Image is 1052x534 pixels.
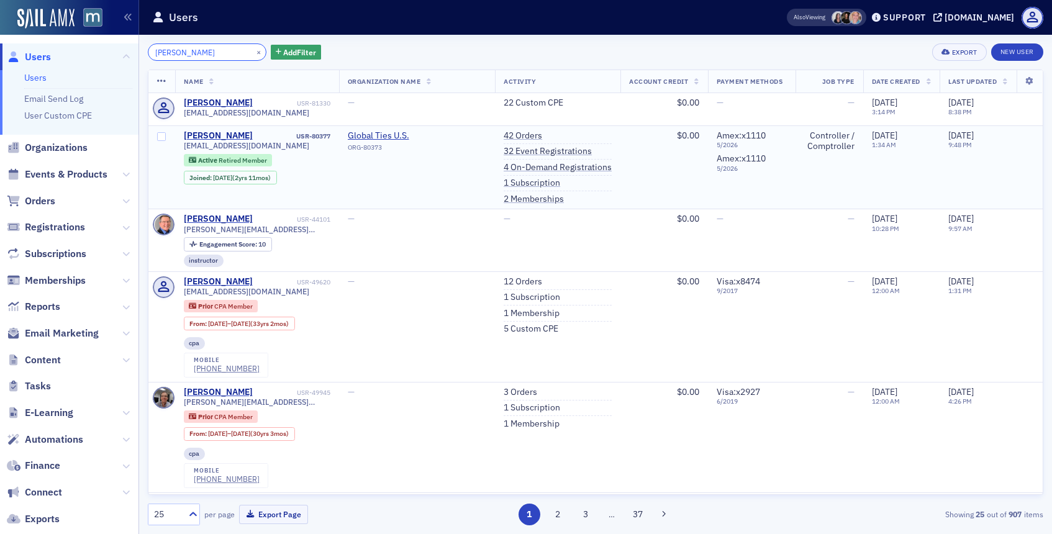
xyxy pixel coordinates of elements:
[546,504,568,525] button: 2
[872,397,900,405] time: 12:00 AM
[504,77,536,86] span: Activity
[253,46,265,57] button: ×
[504,194,564,205] a: 2 Memberships
[199,241,266,248] div: 10
[194,356,260,364] div: mobile
[25,50,51,64] span: Users
[872,97,897,108] span: [DATE]
[945,12,1014,23] div: [DOMAIN_NAME]
[948,140,972,149] time: 9:48 PM
[7,168,107,181] a: Events & Products
[1022,7,1043,29] span: Profile
[198,302,214,310] span: Prior
[25,327,99,340] span: Email Marketing
[194,364,260,373] a: [PHONE_NUMBER]
[348,386,355,397] span: —
[184,287,309,296] span: [EMAIL_ADDRESS][DOMAIN_NAME]
[184,141,309,150] span: [EMAIL_ADDRESS][DOMAIN_NAME]
[25,141,88,155] span: Organizations
[677,97,699,108] span: $0.00
[189,320,208,328] span: From :
[255,278,330,286] div: USR-49620
[848,276,855,287] span: —
[184,130,253,142] a: [PERSON_NAME]
[184,387,253,398] a: [PERSON_NAME]
[25,379,51,393] span: Tasks
[184,300,258,312] div: Prior: Prior: CPA Member
[283,47,316,58] span: Add Filter
[717,397,787,405] span: 6 / 2019
[208,430,289,438] div: – (30yrs 3mos)
[7,433,83,446] a: Automations
[849,11,862,24] span: Dee Sullivan
[933,13,1018,22] button: [DOMAIN_NAME]
[7,300,60,314] a: Reports
[348,77,421,86] span: Organization Name
[504,387,537,398] a: 3 Orders
[504,162,612,173] a: 4 On-Demand Registrations
[25,168,107,181] span: Events & Products
[184,97,253,109] div: [PERSON_NAME]
[753,509,1043,520] div: Showing out of items
[717,165,787,173] span: 5 / 2026
[154,508,181,521] div: 25
[932,43,986,61] button: Export
[848,213,855,224] span: —
[948,224,973,233] time: 9:57 AM
[872,276,897,287] span: [DATE]
[198,412,214,421] span: Prior
[208,320,289,328] div: – (33yrs 2mos)
[948,97,974,108] span: [DATE]
[184,237,272,251] div: Engagement Score: 10
[199,240,258,248] span: Engagement Score :
[948,276,974,287] span: [DATE]
[184,337,206,350] div: cpa
[231,429,250,438] span: [DATE]
[717,141,787,149] span: 5 / 2026
[184,276,253,287] div: [PERSON_NAME]
[804,130,855,152] div: Controller / Comptroller
[504,146,592,157] a: 32 Event Registrations
[184,317,295,330] div: From: 1985-02-28 00:00:00
[794,13,805,21] div: Also
[184,448,206,460] div: cpa
[255,99,330,107] div: USR-81330
[184,410,258,423] div: Prior: Prior: CPA Member
[231,319,250,328] span: [DATE]
[717,77,783,86] span: Payment Methods
[213,174,271,182] div: (2yrs 11mos)
[7,247,86,261] a: Subscriptions
[504,97,563,109] a: 22 Custom CPE
[25,433,83,446] span: Automations
[348,213,355,224] span: —
[239,505,308,524] button: Export Page
[832,11,845,24] span: Kelly Brown
[194,474,260,484] div: [PHONE_NUMBER]
[822,77,855,86] span: Job Type
[872,107,896,116] time: 3:14 PM
[184,255,224,267] div: instructor
[677,130,699,141] span: $0.00
[189,430,208,438] span: From :
[24,110,92,121] a: User Custom CPE
[198,156,219,165] span: Active
[872,130,897,141] span: [DATE]
[504,292,560,303] a: 1 Subscription
[204,509,235,520] label: per page
[184,154,273,166] div: Active: Active: Retired Member
[872,386,897,397] span: [DATE]
[25,194,55,208] span: Orders
[627,504,649,525] button: 37
[148,43,266,61] input: Search…
[948,77,997,86] span: Last Updated
[677,213,699,224] span: $0.00
[25,406,73,420] span: E-Learning
[189,302,252,310] a: Prior CPA Member
[25,274,86,287] span: Memberships
[255,389,330,397] div: USR-49945
[348,276,355,287] span: —
[25,300,60,314] span: Reports
[7,459,60,473] a: Finance
[504,178,560,189] a: 1 Subscription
